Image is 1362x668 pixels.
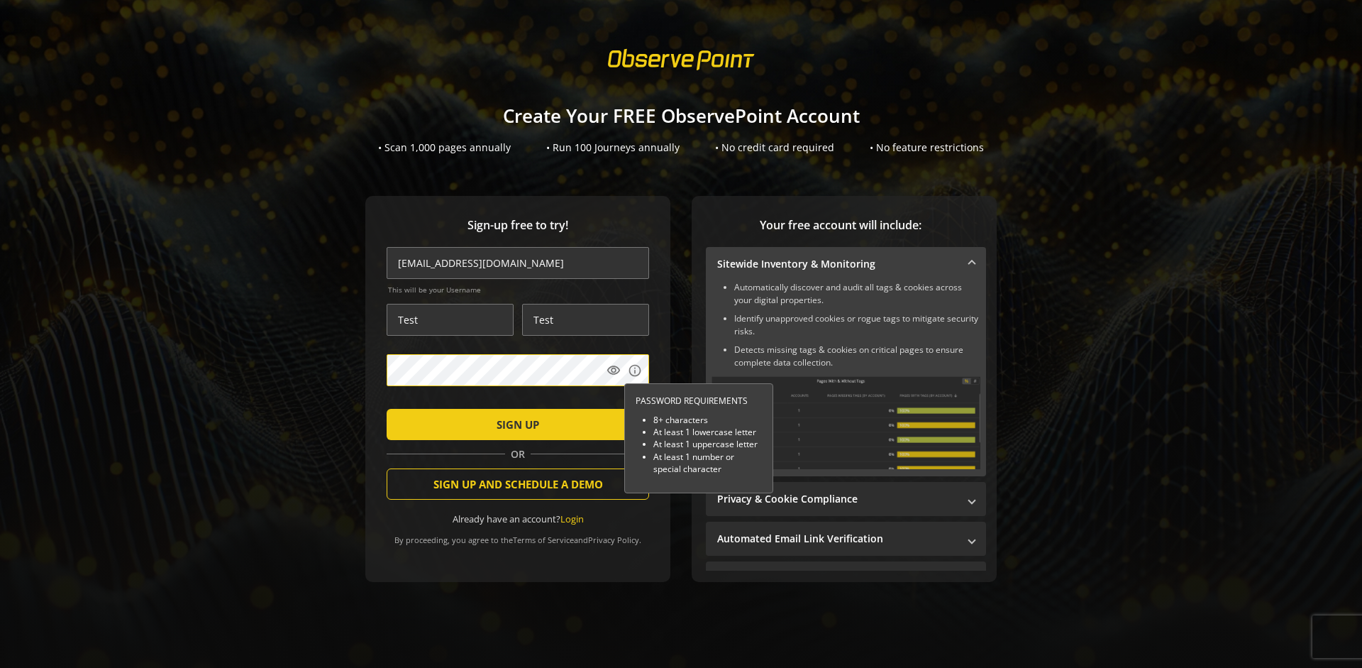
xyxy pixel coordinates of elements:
mat-expansion-panel-header: Sitewide Inventory & Monitoring [706,247,986,281]
mat-panel-title: Privacy & Cookie Compliance [717,492,958,506]
a: Privacy Policy [588,535,639,545]
div: • Scan 1,000 pages annually [378,141,511,155]
li: Automatically discover and audit all tags & cookies across your digital properties. [734,281,980,307]
div: • Run 100 Journeys annually [546,141,680,155]
span: Sign-up free to try! [387,217,649,234]
div: PASSWORD REQUIREMENTS [636,395,762,407]
span: SIGN UP AND SCHEDULE A DEMO [433,471,603,497]
a: Terms of Service [513,535,574,545]
li: 8+ characters [653,414,762,426]
button: SIGN UP AND SCHEDULE A DEMO [387,469,649,500]
li: At least 1 uppercase letter [653,439,762,451]
span: OR [505,447,531,461]
li: Detects missing tags & cookies on critical pages to ensure complete data collection. [734,344,980,369]
div: Already have an account? [387,513,649,526]
li: Identify unapproved cookies or rogue tags to mitigate security risks. [734,312,980,338]
mat-expansion-panel-header: Privacy & Cookie Compliance [706,482,986,516]
input: Last Name * [522,304,649,336]
mat-icon: info [628,363,642,378]
div: Sitewide Inventory & Monitoring [706,281,986,476]
input: First Name * [387,304,514,336]
span: SIGN UP [497,412,539,437]
mat-panel-title: Sitewide Inventory & Monitoring [717,257,958,271]
input: Email Address (name@work-email.com) * [387,247,649,279]
mat-expansion-panel-header: Performance Monitoring with Web Vitals [706,562,986,596]
div: By proceeding, you agree to the and . [387,525,649,545]
img: Sitewide Inventory & Monitoring [712,376,980,469]
span: Your free account will include: [706,217,975,234]
div: • No credit card required [715,141,834,155]
mat-icon: visibility [607,363,621,378]
mat-panel-title: Automated Email Link Verification [717,532,958,546]
a: Login [560,513,584,525]
div: • No feature restrictions [870,141,984,155]
li: At least 1 lowercase letter [653,427,762,439]
li: At least 1 number or special character [653,451,762,475]
span: This will be your Username [388,285,649,295]
mat-expansion-panel-header: Automated Email Link Verification [706,522,986,556]
button: SIGN UP [387,409,649,440]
